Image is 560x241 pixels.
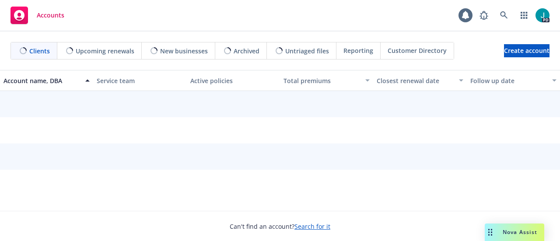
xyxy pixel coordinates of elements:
[388,46,447,55] span: Customer Directory
[283,76,360,85] div: Total premiums
[373,70,466,91] button: Closest renewal date
[93,70,186,91] button: Service team
[467,70,560,91] button: Follow up date
[234,46,259,56] span: Archived
[37,12,64,19] span: Accounts
[190,76,276,85] div: Active policies
[187,70,280,91] button: Active policies
[504,44,549,57] a: Create account
[504,42,549,59] span: Create account
[485,224,544,241] button: Nova Assist
[485,224,496,241] div: Drag to move
[7,3,68,28] a: Accounts
[503,228,537,236] span: Nova Assist
[160,46,208,56] span: New businesses
[535,8,549,22] img: photo
[515,7,533,24] a: Switch app
[495,7,513,24] a: Search
[470,76,547,85] div: Follow up date
[285,46,329,56] span: Untriaged files
[97,76,183,85] div: Service team
[343,46,373,55] span: Reporting
[29,46,50,56] span: Clients
[377,76,453,85] div: Closest renewal date
[230,222,330,231] span: Can't find an account?
[3,76,80,85] div: Account name, DBA
[280,70,373,91] button: Total premiums
[76,46,134,56] span: Upcoming renewals
[475,7,493,24] a: Report a Bug
[294,222,330,231] a: Search for it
